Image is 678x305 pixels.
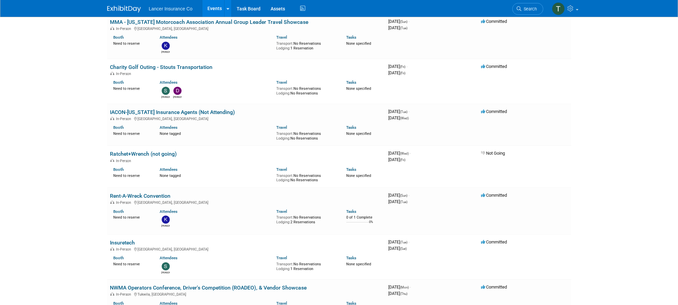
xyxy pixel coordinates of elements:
[110,246,383,252] div: [GEOGRAPHIC_DATA], [GEOGRAPHIC_DATA]
[113,214,150,220] div: Need to reserve
[276,85,336,96] div: No Reservations No Reservations
[276,136,290,141] span: Lodging:
[346,167,356,172] a: Tasks
[388,109,409,114] span: [DATE]
[276,178,290,182] span: Lodging:
[113,261,150,267] div: Need to reserve
[388,291,407,296] span: [DATE]
[116,200,133,205] span: In-Person
[400,152,409,155] span: (Wed)
[410,151,411,156] span: -
[161,50,170,54] div: Kimberlee Bissegger
[110,239,135,246] a: Insuretech
[408,193,409,198] span: -
[388,193,409,198] span: [DATE]
[276,46,290,50] span: Lodging:
[346,215,383,220] div: 0 of 1 Complete
[113,125,124,130] a: Booth
[161,224,170,228] div: kathy egan
[276,35,287,40] a: Travel
[346,86,371,91] span: None specified
[552,2,565,15] img: Terrence Forrest
[110,109,235,115] a: IACON-[US_STATE] Insurance Agents (Not Attending)
[113,130,150,136] div: Need to reserve
[110,19,308,25] a: MMA - [US_STATE] Motorcoach Association Annual Group Leader Travel Showcase
[162,216,170,224] img: kathy egan
[400,247,407,251] span: (Sat)
[276,167,287,172] a: Travel
[160,209,177,214] a: Attendees
[276,80,287,85] a: Travel
[369,220,373,229] td: 0%
[346,41,371,46] span: None specified
[521,6,537,11] span: Search
[388,70,405,75] span: [DATE]
[400,292,407,296] span: (Thu)
[110,292,114,296] img: In-Person Event
[276,172,336,183] div: No Reservations No Reservations
[400,285,409,289] span: (Mon)
[276,86,293,91] span: Transport:
[160,80,177,85] a: Attendees
[173,95,182,99] div: Dennis Kelly
[346,262,371,266] span: None specified
[110,64,212,70] a: Charity Golf Outing - Stouts Transportation
[388,115,409,120] span: [DATE]
[160,130,271,136] div: None tagged
[512,3,543,15] a: Search
[388,199,407,204] span: [DATE]
[160,35,177,40] a: Attendees
[162,262,170,270] img: Steven O'Shea
[160,172,271,178] div: None tagged
[408,239,409,244] span: -
[173,87,182,95] img: Dennis Kelly
[481,64,507,69] span: Committed
[400,200,407,204] span: (Tue)
[110,291,383,297] div: Tukwila, [GEOGRAPHIC_DATA]
[116,247,133,252] span: In-Person
[388,239,409,244] span: [DATE]
[276,215,293,220] span: Transport:
[276,209,287,214] a: Travel
[149,6,193,11] span: Lancer Insurance Co
[346,209,356,214] a: Tasks
[110,26,383,31] div: [GEOGRAPHIC_DATA], [GEOGRAPHIC_DATA]
[276,214,336,224] div: No Reservations 2 Reservations
[113,40,150,46] div: Need to reserve
[276,261,336,271] div: No Reservations 1 Reservation
[160,256,177,260] a: Attendees
[481,19,507,24] span: Committed
[110,72,114,75] img: In-Person Event
[388,157,405,162] span: [DATE]
[110,27,114,30] img: In-Person Event
[276,267,290,271] span: Lodging:
[346,80,356,85] a: Tasks
[410,284,411,290] span: -
[346,131,371,136] span: None specified
[400,26,407,30] span: (Tue)
[276,40,336,50] div: No Reservations 1 Reservation
[276,174,293,178] span: Transport:
[400,158,405,162] span: (Fri)
[276,41,293,46] span: Transport:
[113,167,124,172] a: Booth
[113,172,150,178] div: Need to reserve
[346,174,371,178] span: None specified
[408,19,409,24] span: -
[162,87,170,95] img: Steven O'Shea
[110,159,114,162] img: In-Person Event
[400,20,407,24] span: (Sun)
[113,85,150,91] div: Need to reserve
[276,91,290,96] span: Lodging:
[110,199,383,205] div: [GEOGRAPHIC_DATA], [GEOGRAPHIC_DATA]
[110,284,307,291] a: NWMA Operators Conference, Driver's Competition (ROADEO), & Vendor Showcase
[107,6,141,12] img: ExhibitDay
[276,262,293,266] span: Transport:
[276,131,293,136] span: Transport:
[116,27,133,31] span: In-Person
[161,270,170,274] div: Steven O'Shea
[110,116,383,121] div: [GEOGRAPHIC_DATA], [GEOGRAPHIC_DATA]
[162,42,170,50] img: Kimberlee Bissegger
[408,109,409,114] span: -
[388,246,407,251] span: [DATE]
